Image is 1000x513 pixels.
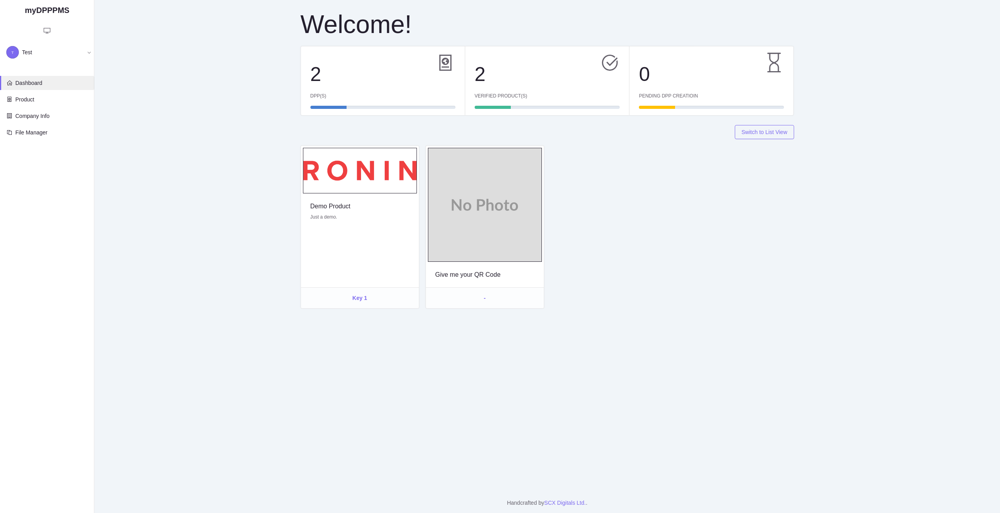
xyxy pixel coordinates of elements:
[15,96,34,103] span: Product
[15,112,50,120] span: Company Info
[15,129,48,136] span: File Manager
[507,499,587,507] li: Handcrafted by .
[310,61,455,88] div: 2
[735,125,794,139] button: Switch to List View
[544,500,586,506] a: SCX Digitals Ltd.
[310,93,327,99] small: DPP(s)
[310,214,338,220] small: Just a demo.
[310,203,350,210] a: Demo Product
[352,295,367,301] a: Key 1
[303,148,417,193] img: logo_red_2x.png
[25,6,69,15] a: myDPPPMS
[639,93,698,99] small: Pending DPP Creatioin
[428,148,542,262] img: 150x150
[484,295,486,301] a: -
[43,27,51,35] button: Using system color mode
[6,46,19,59] img: Test
[435,271,501,278] a: Give me your QR Code
[475,61,620,88] div: 2
[639,61,784,88] div: 0
[301,9,794,40] h1: Welcome!
[6,46,19,59] span: T
[25,6,52,15] b: myDPP
[475,93,527,99] small: Verified Product(s)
